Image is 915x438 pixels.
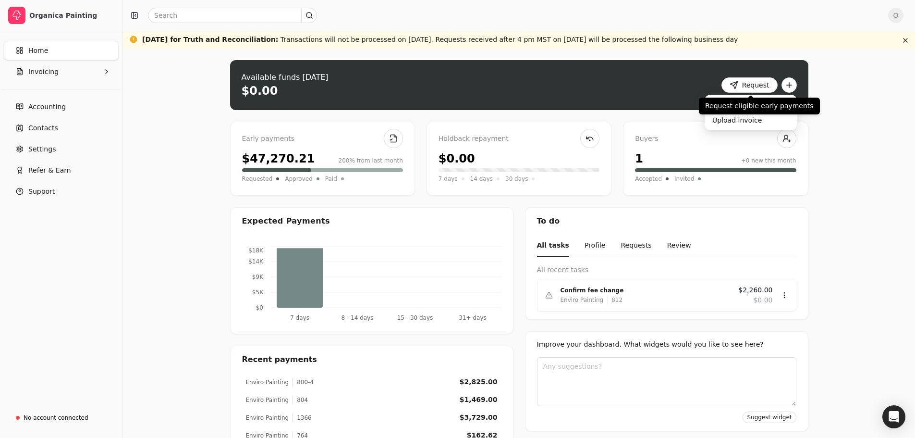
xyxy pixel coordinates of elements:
span: Requested [242,174,273,184]
span: Invited [674,174,694,184]
div: $2,825.00 [460,377,498,387]
a: Accounting [4,97,119,116]
tspan: $18K [248,247,264,254]
div: 1 [635,150,643,167]
button: O [888,8,903,23]
button: Support [4,182,119,201]
div: Holdback repayment [439,134,599,144]
div: Organica Painting [29,11,114,20]
button: Refer & Earn [4,161,119,180]
div: Enviro Painting [246,413,289,422]
div: Transactions will not be processed on [DATE]. Requests received after 4 pm MST on [DATE] will be ... [142,35,738,45]
div: 200% from last month [339,156,403,165]
a: Settings [4,139,119,159]
div: 804 [293,396,308,404]
div: Early payments [242,134,403,144]
div: Recent payments [231,346,513,373]
span: Support [28,187,55,197]
div: +0 new this month [741,156,796,165]
span: $0.00 [753,295,772,305]
a: Home [4,41,119,60]
button: Profile [585,235,606,257]
span: Invoicing [28,67,59,77]
tspan: $14K [248,258,264,265]
tspan: 8 - 14 days [341,314,373,321]
span: $2,260.00 [738,285,772,295]
span: Accepted [635,174,662,184]
div: Enviro Painting [246,378,289,387]
span: 7 days [439,174,458,184]
div: Enviro Painting [561,295,604,305]
button: Review [667,235,691,257]
span: 14 days [470,174,493,184]
span: Refer & Earn [28,165,71,175]
tspan: $9K [252,274,263,280]
tspan: 7 days [290,314,309,321]
div: Available funds [DATE] [242,72,329,83]
div: Request eligible early payments [699,98,820,114]
div: Improve your dashboard. What widgets would you like to see here? [537,339,796,350]
span: Settings [28,144,56,154]
button: All tasks [537,235,569,257]
tspan: $5K [252,289,263,296]
span: Paid [325,174,337,184]
span: Home [28,46,48,56]
span: Accounting [28,102,66,112]
div: Confirm fee change [561,286,731,295]
div: Expected Payments [242,215,330,227]
span: 30 days [505,174,528,184]
span: [DATE] for Truth and Reconciliation : [142,36,278,43]
tspan: $0 [256,304,263,311]
div: Upload invoice [707,113,795,128]
span: Approved [285,174,313,184]
div: No account connected [24,413,88,422]
div: $1,469.00 [460,395,498,405]
div: Buyers [635,134,796,144]
span: Contacts [28,123,58,133]
div: Open Intercom Messenger [882,405,905,428]
button: Suggest widget [743,412,796,423]
tspan: 31+ days [459,314,486,321]
div: Enviro Painting [246,396,289,404]
div: $47,270.21 [242,150,315,167]
tspan: 15 - 30 days [397,314,433,321]
div: 812 [607,295,622,305]
div: $3,729.00 [460,413,498,423]
div: 800-4 [293,378,314,387]
input: Search [148,8,317,23]
a: Contacts [4,118,119,138]
a: No account connected [4,409,119,426]
div: $0.00 [242,83,278,99]
div: All recent tasks [537,265,796,275]
div: To do [525,208,808,235]
button: Request [721,77,778,93]
button: Requests [621,235,651,257]
button: Invoicing [4,62,119,81]
div: 1366 [293,413,312,422]
div: $0.00 [439,150,475,167]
